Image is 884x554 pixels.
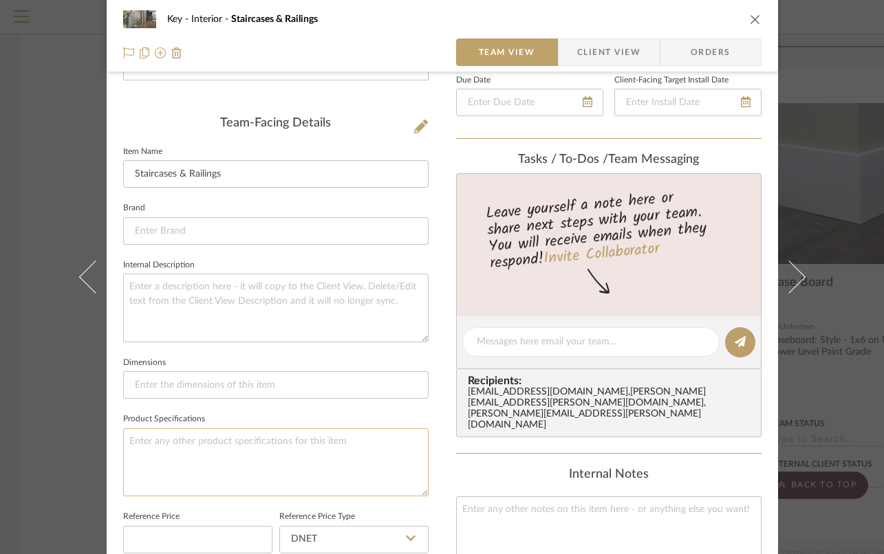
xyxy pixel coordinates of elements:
[468,387,755,431] div: [EMAIL_ADDRESS][DOMAIN_NAME] , [PERSON_NAME][EMAIL_ADDRESS][PERSON_NAME][DOMAIN_NAME] , [PERSON_N...
[123,217,429,245] input: Enter Brand
[123,513,180,520] label: Reference Price
[456,89,603,116] input: Enter Due Date
[167,14,191,24] span: Key
[123,371,429,399] input: Enter the dimensions of this item
[123,116,429,131] div: Team-Facing Details
[468,375,755,387] span: Recipients:
[542,237,660,272] a: Invite Collaborator
[231,14,318,24] span: Staircases & Railings
[577,38,640,66] span: Client View
[614,89,762,116] input: Enter Install Date
[123,262,195,269] label: Internal Description
[171,47,182,58] img: Remove from project
[456,77,490,84] label: Due Date
[123,148,162,155] label: Item Name
[123,5,156,33] img: 371039fd-f33c-43b8-bdd5-f218eda0f8be_48x40.jpg
[676,38,746,66] span: Orders
[614,77,729,84] label: Client-Facing Target Install Date
[191,14,231,24] span: Interior
[456,153,762,168] div: team Messaging
[518,153,608,166] span: Tasks / To-Dos /
[749,13,762,25] button: close
[123,205,145,212] label: Brand
[279,513,355,520] label: Reference Price Type
[479,38,535,66] span: Team View
[123,359,166,366] label: Dimensions
[454,183,763,275] div: Leave yourself a note here or share next steps with your team. You will receive emails when they ...
[123,160,429,188] input: Enter Item Name
[456,467,762,483] div: Internal Notes
[123,416,205,423] label: Product Specifications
